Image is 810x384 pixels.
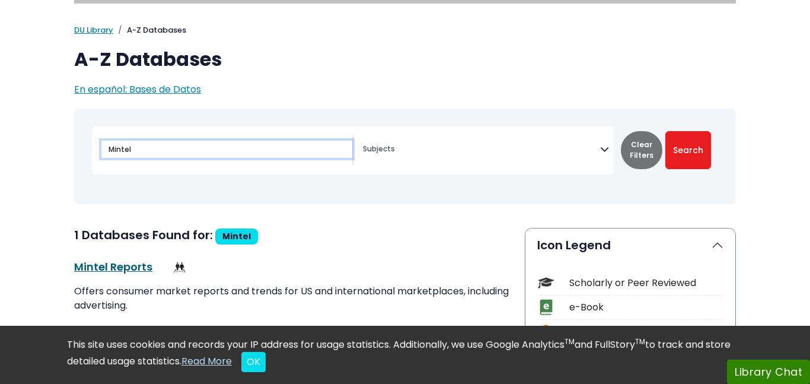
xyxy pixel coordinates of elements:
textarea: Search [363,145,600,155]
input: Search database by title or keyword [101,141,352,158]
nav: breadcrumb [74,24,736,36]
img: Icon Scholarly or Peer Reviewed [538,275,554,291]
h1: A-Z Databases [74,48,736,71]
div: Scholarly or Peer Reviewed [569,276,723,290]
button: Library Chat [727,360,810,384]
div: This site uses cookies and records your IP address for usage statistics. Additionally, we use Goo... [67,338,743,372]
img: Icon e-Book [538,299,554,315]
a: En español: Bases de Datos [74,82,201,96]
div: e-Book [569,300,723,315]
sup: TM [565,337,575,347]
img: Demographics [174,262,186,274]
span: 1 Databases Found for: [74,227,213,243]
li: A-Z Databases [113,24,186,36]
button: Submit for Search Results [665,131,711,169]
span: Mintel [222,230,251,242]
a: DU Library [74,24,113,36]
p: Offers consumer market reports and trends for US and international marketplaces, including advert... [74,284,511,313]
button: Icon Legend [525,229,735,262]
img: Icon Open Access [538,323,553,339]
a: Read More [181,354,232,368]
sup: TM [635,337,645,347]
button: Close [241,352,266,372]
a: Mintel Reports [74,259,152,274]
nav: Search filters [74,109,736,204]
div: Open Access [569,325,723,339]
button: Clear Filters [621,131,662,169]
